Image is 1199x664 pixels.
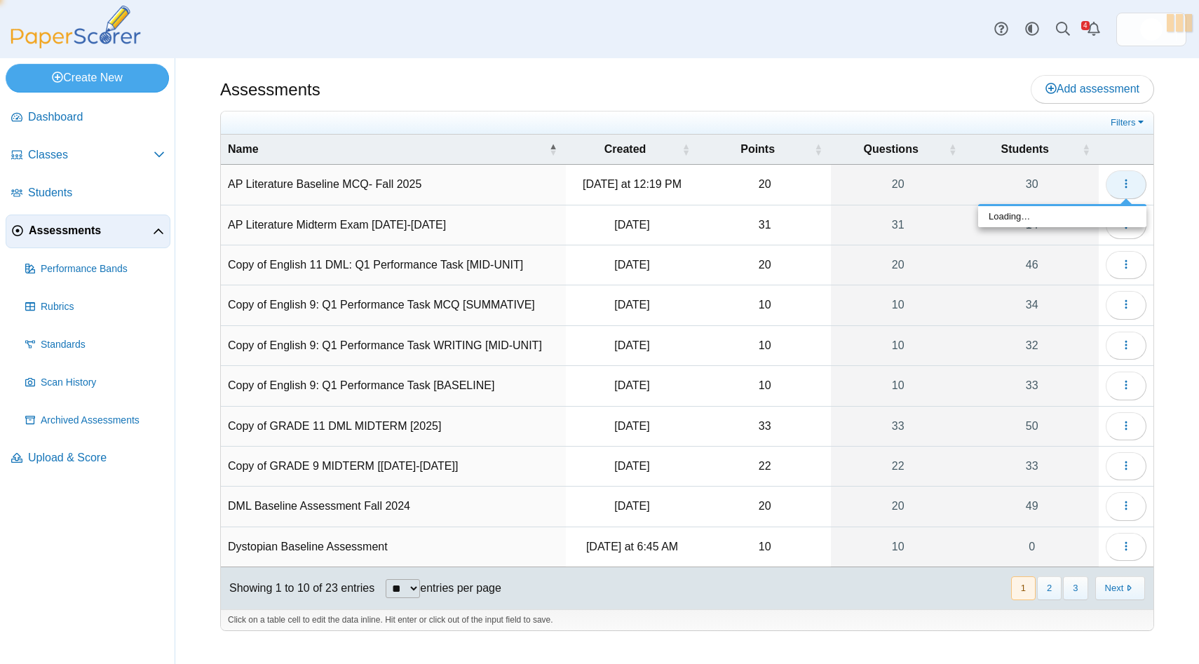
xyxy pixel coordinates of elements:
[831,245,965,285] a: 20
[6,139,170,172] a: Classes
[6,39,146,50] a: PaperScorer
[1140,18,1163,41] img: ps.DJLweR3PqUi7feal
[1082,135,1090,164] span: Students : Activate to sort
[228,143,259,155] span: Name
[1095,576,1145,599] button: Next
[1031,75,1154,103] a: Add assessment
[6,177,170,210] a: Students
[831,407,965,446] a: 33
[221,407,566,447] td: Copy of GRADE 11 DML MIDTERM [2025]
[6,64,169,92] a: Create New
[831,165,965,204] a: 20
[20,290,170,324] a: Rubrics
[614,379,649,391] time: Sep 3, 2024 at 1:29 PM
[614,460,649,472] time: Jan 15, 2025 at 1:26 PM
[220,78,320,102] h1: Assessments
[831,285,965,325] a: 10
[831,326,965,365] a: 10
[583,178,682,190] time: Sep 2, 2025 at 12:19 PM
[965,487,1099,526] a: 49
[221,165,566,205] td: AP Literature Baseline MCQ- Fall 2025
[1078,14,1109,45] a: Alerts
[614,299,649,311] time: Nov 11, 2024 at 6:59 AM
[41,300,165,314] span: Rubrics
[41,414,165,428] span: Archived Assessments
[698,326,831,366] td: 10
[1001,143,1048,155] span: Students
[965,366,1099,405] a: 33
[831,366,965,405] a: 10
[698,285,831,325] td: 10
[1045,83,1139,95] span: Add assessment
[549,135,557,164] span: Name : Activate to invert sorting
[28,147,154,163] span: Classes
[6,215,170,248] a: Assessments
[740,143,775,155] span: Points
[20,366,170,400] a: Scan History
[1140,18,1163,41] span: Shaylene Krupinski
[831,527,965,567] a: 10
[698,205,831,245] td: 31
[28,450,165,466] span: Upload & Score
[41,338,165,352] span: Standards
[221,366,566,406] td: Copy of English 9: Q1 Performance Task [BASELINE]
[1063,576,1088,599] button: 3
[698,447,831,487] td: 22
[1010,576,1145,599] nav: pagination
[965,245,1099,285] a: 46
[948,135,956,164] span: Questions : Activate to sort
[965,447,1099,486] a: 33
[6,6,146,48] img: PaperScorer
[221,285,566,325] td: Copy of English 9: Q1 Performance Task MCQ [SUMMATIVE]
[221,527,566,567] td: Dystopian Baseline Assessment
[978,206,1146,227] div: Loading…
[614,259,649,271] time: Oct 21, 2024 at 8:24 AM
[1011,576,1036,599] button: 1
[28,109,165,125] span: Dashboard
[965,527,1099,567] a: 0
[221,447,566,487] td: Copy of GRADE 9 MIDTERM [[DATE]-[DATE]]
[1037,576,1062,599] button: 2
[6,442,170,475] a: Upload & Score
[965,205,1099,245] a: 14
[965,326,1099,365] a: 32
[6,101,170,135] a: Dashboard
[20,404,170,438] a: Archived Assessments
[28,185,165,201] span: Students
[614,420,649,432] time: Jan 15, 2025 at 1:36 PM
[221,609,1153,630] div: Click on a table cell to edit the data inline. Hit enter or click out of the input field to save.
[698,407,831,447] td: 33
[965,285,1099,325] a: 34
[29,223,153,238] span: Assessments
[698,366,831,406] td: 10
[20,328,170,362] a: Standards
[698,165,831,205] td: 20
[221,326,566,366] td: Copy of English 9: Q1 Performance Task WRITING [MID-UNIT]
[965,407,1099,446] a: 50
[864,143,919,155] span: Questions
[604,143,646,155] span: Created
[1107,116,1150,130] a: Filters
[41,376,165,390] span: Scan History
[698,527,831,567] td: 10
[682,135,690,164] span: Created : Activate to sort
[831,205,965,245] a: 31
[698,487,831,527] td: 20
[41,262,165,276] span: Performance Bands
[221,567,374,609] div: Showing 1 to 10 of 23 entries
[1116,13,1186,46] a: ps.DJLweR3PqUi7feal
[698,245,831,285] td: 20
[965,165,1099,204] a: 30
[614,339,649,351] time: Oct 7, 2024 at 7:16 AM
[831,447,965,486] a: 22
[814,135,822,164] span: Points : Activate to sort
[20,252,170,286] a: Performance Bands
[831,487,965,526] a: 20
[420,582,501,594] label: entries per page
[614,219,649,231] time: Jan 17, 2025 at 2:27 PM
[221,487,566,527] td: DML Baseline Assessment Fall 2024
[614,500,649,512] time: Sep 2, 2024 at 3:25 PM
[586,541,678,553] time: Sep 2, 2025 at 6:45 AM
[221,245,566,285] td: Copy of English 11 DML: Q1 Performance Task [MID-UNIT]
[221,205,566,245] td: AP Literature Midterm Exam [DATE]-[DATE]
